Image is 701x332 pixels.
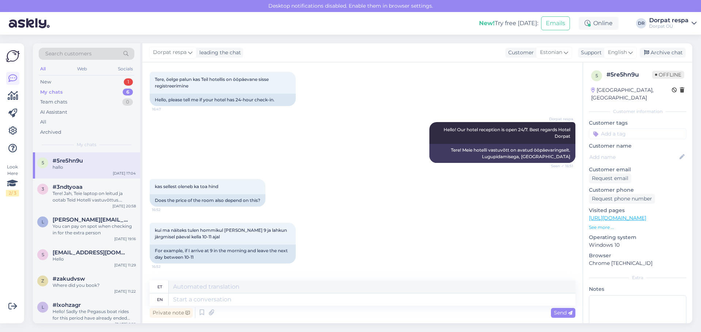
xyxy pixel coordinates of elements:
[115,321,136,327] div: [DATE] 9:29
[114,262,136,268] div: [DATE] 11:29
[42,219,44,224] span: l
[150,94,296,106] div: Hello, please tell me if your hotel has 24-hour check-in.
[150,245,296,263] div: For example, if I arrive at 9 in the morning and leave the next day between 10-11
[152,207,179,212] span: 16:52
[6,190,19,196] div: 2 / 3
[41,278,44,284] span: z
[116,64,134,74] div: Socials
[42,252,44,257] span: s
[157,281,162,293] div: et
[53,223,136,236] div: You can pay on spot when checking in for the extra person
[53,256,136,262] div: Hello
[53,282,136,289] div: Where did you book?
[589,259,686,267] p: Chrome [TECHNICAL_ID]
[479,19,538,28] div: Try free [DATE]:
[45,50,92,58] span: Search customers
[53,190,136,203] div: Tere! Jah, Teie laptop on leitud ja ootab Teid Hotelli vastuvõttus. Parimate soovidega, [GEOGRAPH...
[589,224,686,231] p: See more ...
[589,285,686,293] p: Notes
[589,194,655,204] div: Request phone number
[77,141,96,148] span: My chats
[591,86,672,102] div: [GEOGRAPHIC_DATA], [GEOGRAPHIC_DATA]
[157,293,163,306] div: en
[578,49,602,56] div: Support
[589,274,686,281] div: Extra
[546,116,573,122] span: Dorpat respa
[112,203,136,209] div: [DATE] 20:58
[155,184,218,189] span: kas sellest oleneb ka toa hind
[40,89,63,96] div: My chats
[589,207,686,214] p: Visited pages
[546,163,573,169] span: Seen ✓ 16:51
[39,64,47,74] div: All
[123,89,133,96] div: 6
[40,129,61,136] div: Archived
[6,49,20,63] img: Askly Logo
[53,302,81,308] span: #lxohzagr
[42,304,44,310] span: l
[589,108,686,115] div: Customer information
[649,17,689,23] div: Dorpat respa
[114,236,136,242] div: [DATE] 19:16
[505,49,534,56] div: Customer
[42,160,44,165] span: 5
[40,98,67,106] div: Team chats
[53,308,136,321] div: Hello! Sadly the Pegasus boat rides for this period have already ended and they do them only per ...
[589,186,686,194] p: Customer phone
[640,48,686,58] div: Archive chat
[150,194,265,207] div: Does the price of the room also depend on this?
[53,164,136,171] div: hallo
[113,171,136,176] div: [DATE] 17:04
[114,289,136,294] div: [DATE] 11:22
[649,23,689,29] div: Dorpat OÜ
[479,20,495,27] b: New!
[606,70,652,79] div: # 5re5hn9u
[155,77,270,89] span: Tere, öelge palun kas Teil hotellis on ööpäevane sisse registreerimine
[124,78,133,86] div: 1
[589,234,686,241] p: Operating system
[652,71,684,79] span: Offline
[42,186,44,192] span: 3
[589,215,646,221] a: [URL][DOMAIN_NAME]
[541,16,570,30] button: Emails
[6,164,19,196] div: Look Here
[540,48,562,56] span: Estonian
[152,264,179,269] span: 16:52
[155,227,288,239] span: kui ma näiteks tulen hommikul [PERSON_NAME] 9 ja lahkun järgmisel päeval kella 10-11 ajal
[554,309,572,316] span: Send
[53,157,83,164] span: #5re5hn9u
[589,173,631,183] div: Request email
[589,142,686,150] p: Customer name
[579,17,618,30] div: Online
[595,73,598,78] span: 5
[53,184,83,190] span: #3ndtyoaa
[53,276,85,282] span: #zakudvsw
[150,308,193,318] div: Private note
[608,48,627,56] span: English
[589,119,686,127] p: Customer tags
[40,118,46,126] div: All
[196,49,241,56] div: leading the chat
[40,78,51,86] div: New
[152,106,179,112] span: 16:47
[53,216,129,223] span: lourenco.m.catarina@gmail.com
[589,241,686,249] p: Windows 10
[429,144,575,163] div: Tere! Meie hotelli vastuvõtt on avatud ööpäevaringselt. Lugupidamisega, [GEOGRAPHIC_DATA]
[589,128,686,139] input: Add a tag
[76,64,88,74] div: Web
[40,109,67,116] div: AI Assistant
[122,98,133,106] div: 0
[444,127,571,139] span: Hello! Our hotel reception is open 24/7. Best regards Hotel Dorpat
[589,166,686,173] p: Customer email
[53,249,129,256] span: shadoe84@gmail.com
[636,18,646,28] div: DR
[589,153,678,161] input: Add name
[153,48,187,56] span: Dorpat respa
[589,252,686,259] p: Browser
[649,17,697,29] a: Dorpat respaDorpat OÜ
